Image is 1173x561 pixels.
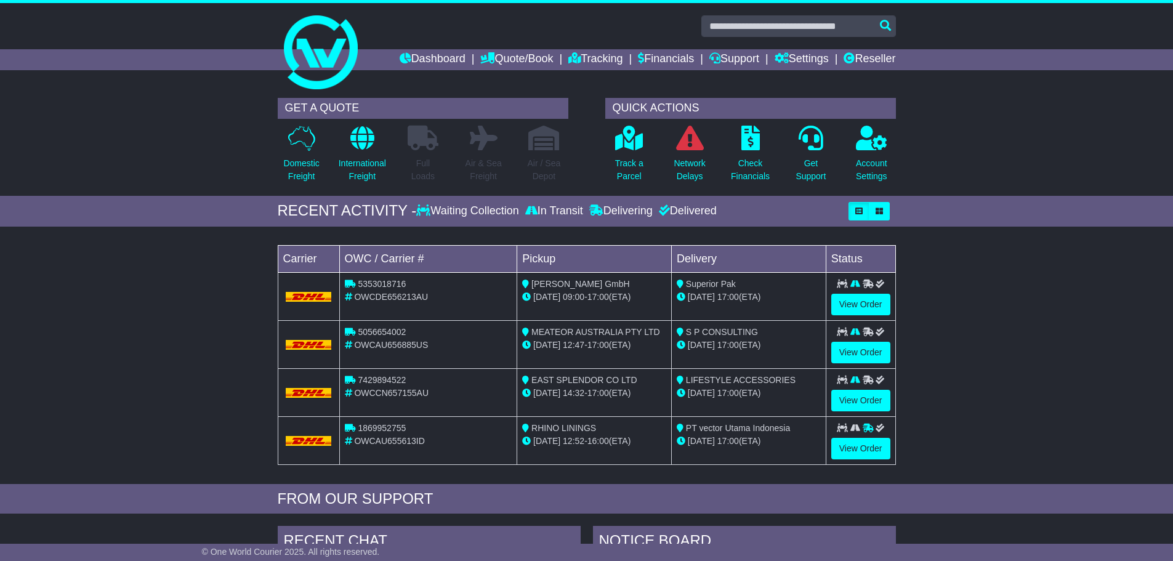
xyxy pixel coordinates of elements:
[677,339,821,352] div: (ETA)
[671,245,826,272] td: Delivery
[587,388,609,398] span: 17:00
[522,291,666,304] div: - (ETA)
[528,157,561,183] p: Air / Sea Depot
[286,292,332,302] img: DHL.png
[286,388,332,398] img: DHL.png
[358,327,406,337] span: 5056654002
[686,279,736,289] span: Superior Pak
[278,202,417,220] div: RECENT ACTIVITY -
[656,204,717,218] div: Delivered
[283,125,320,190] a: DomesticFreight
[339,157,386,183] p: International Freight
[522,204,586,218] div: In Transit
[587,436,609,446] span: 16:00
[358,423,406,433] span: 1869952755
[831,342,890,363] a: View Order
[638,49,694,70] a: Financials
[586,204,656,218] div: Delivering
[358,375,406,385] span: 7429894522
[517,245,672,272] td: Pickup
[717,436,739,446] span: 17:00
[615,125,644,190] a: Track aParcel
[339,245,517,272] td: OWC / Carrier #
[593,526,896,559] div: NOTICE BOARD
[522,435,666,448] div: - (ETA)
[278,490,896,508] div: FROM OUR SUPPORT
[338,125,387,190] a: InternationalFreight
[605,98,896,119] div: QUICK ACTIONS
[531,423,596,433] span: RHINO LININGS
[587,292,609,302] span: 17:00
[563,388,584,398] span: 14:32
[278,245,339,272] td: Carrier
[688,436,715,446] span: [DATE]
[688,340,715,350] span: [DATE]
[563,340,584,350] span: 12:47
[686,375,796,385] span: LIFESTYLE ACCESSORIES
[531,279,629,289] span: [PERSON_NAME] GmbH
[416,204,522,218] div: Waiting Collection
[533,340,560,350] span: [DATE]
[826,245,895,272] td: Status
[796,157,826,183] p: Get Support
[354,388,429,398] span: OWCCN657155AU
[831,438,890,459] a: View Order
[480,49,553,70] a: Quote/Book
[855,125,888,190] a: AccountSettings
[354,340,428,350] span: OWCAU656885US
[587,340,609,350] span: 17:00
[563,436,584,446] span: 12:52
[615,157,643,183] p: Track a Parcel
[283,157,319,183] p: Domestic Freight
[286,436,332,446] img: DHL.png
[688,292,715,302] span: [DATE]
[831,294,890,315] a: View Order
[731,157,770,183] p: Check Financials
[531,327,660,337] span: MEATEOR AUSTRALIA PTY LTD
[354,292,428,302] span: OWCDE656213AU
[354,436,424,446] span: OWCAU655613ID
[686,327,758,337] span: S P CONSULTING
[466,157,502,183] p: Air & Sea Freight
[673,125,706,190] a: NetworkDelays
[844,49,895,70] a: Reseller
[400,49,466,70] a: Dashboard
[831,390,890,411] a: View Order
[408,157,438,183] p: Full Loads
[286,340,332,350] img: DHL.png
[568,49,623,70] a: Tracking
[522,387,666,400] div: - (ETA)
[686,423,790,433] span: PT vector Utama Indonesia
[531,375,637,385] span: EAST SPLENDOR CO LTD
[677,435,821,448] div: (ETA)
[563,292,584,302] span: 09:00
[533,292,560,302] span: [DATE]
[775,49,829,70] a: Settings
[674,157,705,183] p: Network Delays
[533,436,560,446] span: [DATE]
[533,388,560,398] span: [DATE]
[278,98,568,119] div: GET A QUOTE
[856,157,887,183] p: Account Settings
[709,49,759,70] a: Support
[677,291,821,304] div: (ETA)
[688,388,715,398] span: [DATE]
[358,279,406,289] span: 5353018716
[522,339,666,352] div: - (ETA)
[202,547,380,557] span: © One World Courier 2025. All rights reserved.
[278,526,581,559] div: RECENT CHAT
[717,292,739,302] span: 17:00
[730,125,770,190] a: CheckFinancials
[677,387,821,400] div: (ETA)
[795,125,826,190] a: GetSupport
[717,388,739,398] span: 17:00
[717,340,739,350] span: 17:00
